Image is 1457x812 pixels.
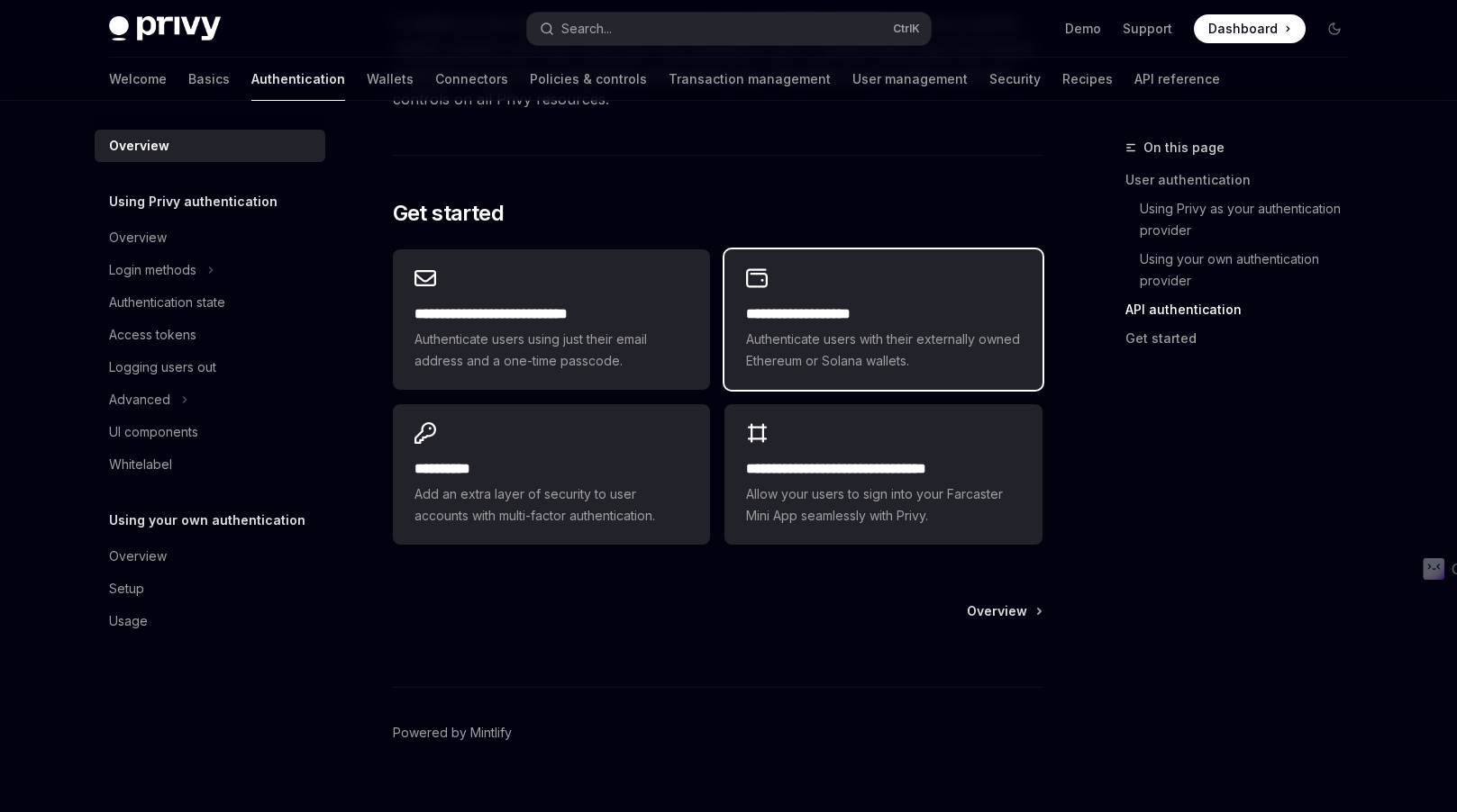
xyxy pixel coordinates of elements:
div: Overview [109,135,169,157]
a: Overview [95,130,325,162]
a: API authentication [1125,295,1363,324]
a: Setup [95,573,325,605]
span: Authenticate users with their externally owned Ethereum or Solana wallets. [746,329,1020,372]
a: Recipes [1062,58,1113,101]
a: Transaction management [669,58,831,101]
div: Overview [109,546,167,567]
span: Ctrl K [893,22,920,36]
div: Search... [561,18,612,40]
a: Using your own authentication provider [1125,245,1363,295]
div: Setup [109,578,144,600]
a: Overview [967,602,1041,620]
a: Get started [1125,324,1363,353]
a: Powered by Mintlify [393,724,512,742]
a: API reference [1134,58,1220,101]
a: Security [989,58,1041,101]
a: Authentication [251,58,345,101]
a: Wallets [367,58,414,101]
button: Toggle Login methods section [95,254,325,286]
a: Overview [95,540,325,573]
a: Dashboard [1194,14,1306,43]
h5: Using your own authentication [109,510,305,531]
a: Connectors [435,58,508,101]
span: Dashboard [1208,20,1278,38]
img: dark logo [109,16,221,41]
div: Overview [109,227,167,248]
div: Login methods [109,259,196,281]
span: Add an extra layer of security to user accounts with multi-factor authentication. [414,483,688,527]
div: Access tokens [109,324,196,346]
a: Using Privy as your authentication provider [1125,194,1363,245]
a: Overview [95,221,325,254]
a: UI components [95,416,325,448]
div: Usage [109,610,148,632]
a: **** *****Add an extra layer of security to user accounts with multi-factor authentication. [393,404,710,545]
button: Toggle dark mode [1320,14,1349,43]
a: Whitelabel [95,448,325,481]
a: **** **** **** ****Authenticate users with their externally owned Ethereum or Solana wallets. [724,249,1042,390]
a: Usage [95,605,325,637]
div: Authentication state [109,292,225,313]
div: Logging users out [109,356,216,378]
span: Allow your users to sign into your Farcaster Mini App seamlessly with Privy. [746,483,1020,527]
span: On this page [1143,137,1225,158]
a: Policies & controls [530,58,647,101]
div: Whitelabel [109,454,172,475]
button: Open search [527,13,931,45]
a: Authentication state [95,286,325,319]
span: Overview [967,602,1027,620]
a: Demo [1065,20,1101,38]
a: Logging users out [95,351,325,383]
span: Get started [393,199,504,228]
a: Access tokens [95,319,325,351]
button: Toggle Advanced section [95,383,325,416]
div: Advanced [109,389,170,411]
div: UI components [109,421,198,443]
a: Support [1123,20,1172,38]
a: User management [852,58,968,101]
a: Basics [188,58,230,101]
span: Authenticate users using just their email address and a one-time passcode. [414,329,688,372]
h5: Using Privy authentication [109,191,278,212]
a: Welcome [109,58,167,101]
a: User authentication [1125,166,1363,194]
